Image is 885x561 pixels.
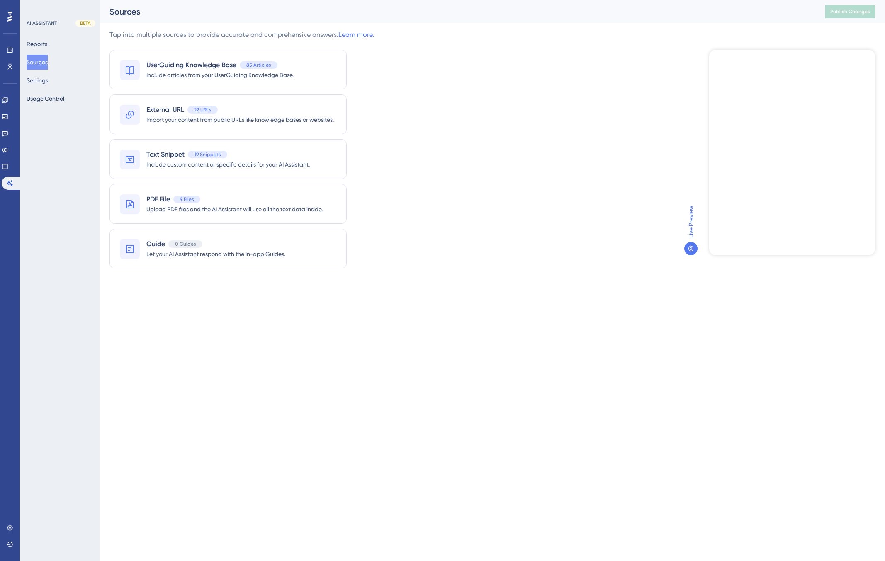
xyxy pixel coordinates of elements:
[146,115,334,125] span: Import your content from public URLs like knowledge bases or websites.
[146,70,294,80] span: Include articles from your UserGuiding Knowledge Base.
[146,239,165,249] span: Guide
[146,194,170,204] span: PDF File
[27,91,64,106] button: Usage Control
[194,106,211,113] span: 22 URLs
[27,73,48,88] button: Settings
[709,50,875,255] iframe: UserGuiding AI Assistant
[27,36,47,51] button: Reports
[27,55,48,70] button: Sources
[175,241,196,247] span: 0 Guides
[146,60,236,70] span: UserGuiding Knowledge Base
[27,20,57,27] div: AI ASSISTANT
[195,151,221,158] span: 19 Snippets
[109,6,805,17] div: Sources
[146,160,310,169] span: Include custom content or specific details for your AI Assistant.
[146,150,185,160] span: Text Snippet
[146,249,285,259] span: Let your AI Assistant respond with the in-app Guides.
[146,105,184,115] span: External URL
[830,8,870,15] span: Publish Changes
[246,62,271,68] span: 85 Articles
[146,204,323,214] span: Upload PDF files and the AI Assistant will use all the text data inside.
[825,5,875,18] button: Publish Changes
[180,196,194,203] span: 9 Files
[75,20,95,27] div: BETA
[338,31,374,39] a: Learn more.
[686,206,696,238] span: Live Preview
[109,30,374,40] div: Tap into multiple sources to provide accurate and comprehensive answers.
